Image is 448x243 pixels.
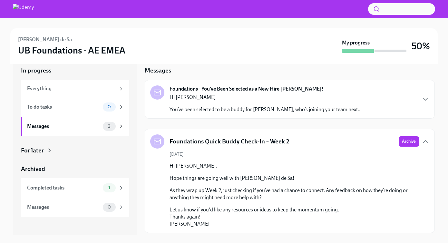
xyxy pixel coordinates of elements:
div: For later [21,146,44,155]
span: 2 [104,124,114,129]
span: [DATE] [170,151,184,157]
strong: Foundations - You’ve Been Selected as a New Hire [PERSON_NAME]! [170,85,324,92]
div: Completed tasks [27,184,100,191]
h3: UB Foundations - AE EMEA [18,44,125,56]
img: Udemy [13,4,34,14]
div: Everything [27,85,116,92]
div: Messages [27,204,100,211]
p: Let us know if you'd like any resources or ideas to keep the momentum going. Thanks again! [PERSO... [170,206,419,228]
span: Archive [402,138,416,145]
h6: [PERSON_NAME] de Sa [18,36,72,43]
span: 1 [104,185,114,190]
div: Messages [27,123,100,130]
strong: My progress [342,39,370,46]
a: In progress [21,66,129,75]
a: Completed tasks1 [21,178,129,198]
a: Everything [21,80,129,97]
a: Messages0 [21,198,129,217]
p: Hi [PERSON_NAME] [170,94,362,101]
h5: Foundations Quick Buddy Check-In – Week 2 [170,137,289,146]
div: To do tasks [27,103,100,111]
button: Archive [399,136,419,147]
p: As they wrap up Week 2, just checking if you’ve had a chance to connect. Any feedback on how they... [170,187,419,201]
a: For later [21,146,129,155]
p: Hope things are going well with [PERSON_NAME] de Sa! [170,175,419,182]
h5: Messages [145,66,171,75]
a: Archived [21,165,129,173]
span: 0 [104,104,115,109]
span: 0 [104,205,115,209]
a: To do tasks0 [21,97,129,117]
p: Hi [PERSON_NAME], [170,162,419,170]
a: Messages2 [21,117,129,136]
p: You’ve been selected to be a buddy for [PERSON_NAME], who’s joining your team next... [170,106,362,113]
h3: 50% [412,40,430,52]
